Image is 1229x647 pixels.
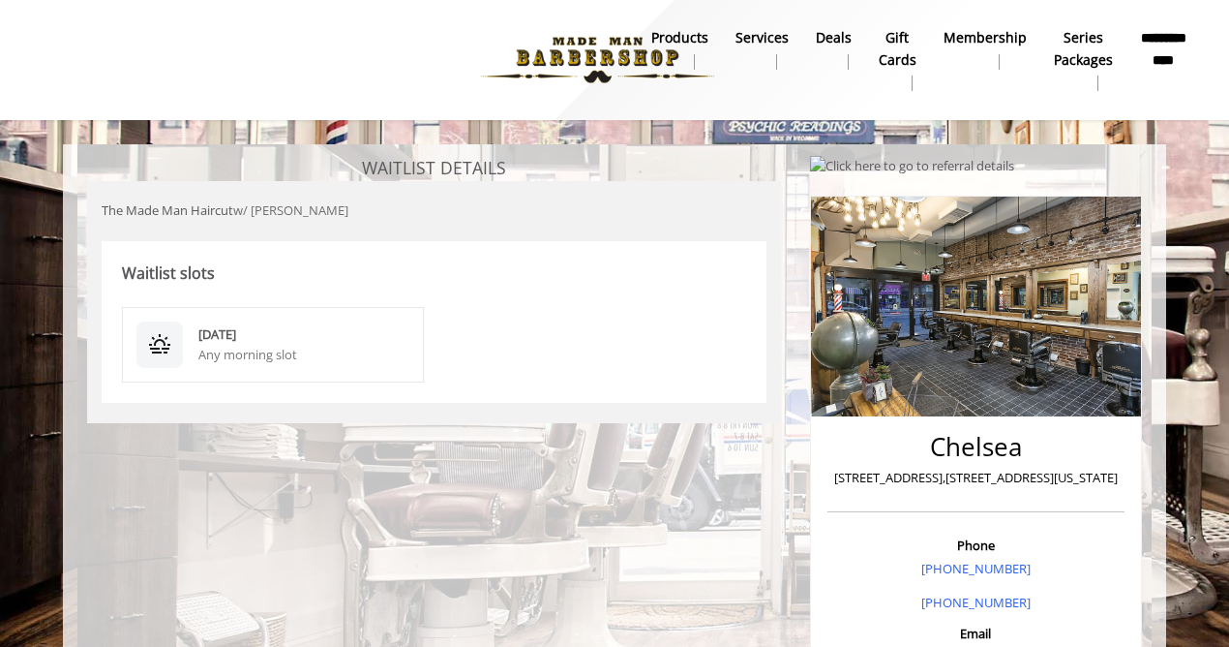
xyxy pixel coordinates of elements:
div: Waitlist slots [102,241,766,287]
a: [PHONE_NUMBER] [921,594,1031,611]
span: The Made Man Haircut [102,201,233,219]
img: Made Man Barbershop logo [465,7,731,113]
h2: Chelsea [832,433,1120,461]
a: DealsDeals [802,24,865,75]
b: gift cards [879,27,916,71]
a: Series packagesSeries packages [1040,24,1126,96]
b: Series packages [1054,27,1113,71]
b: Deals [816,27,852,48]
img: Click here to go to referral details [810,156,1014,176]
p: [STREET_ADDRESS],[STREET_ADDRESS][US_STATE] [832,468,1120,488]
span: w/ [PERSON_NAME] [233,201,348,219]
h3: Email [832,627,1120,640]
a: ServicesServices [722,24,802,75]
img: waitlist slot image [148,333,171,356]
a: Productsproducts [638,24,722,75]
h3: Phone [832,539,1120,552]
b: Membership [944,27,1027,48]
b: products [651,27,708,48]
b: Services [735,27,789,48]
a: MembershipMembership [930,24,1040,75]
a: Gift cardsgift cards [865,24,930,96]
div: WAITLIST DETAILS [362,154,506,181]
div: [DATE] [198,324,409,345]
div: Any morning slot [198,345,409,365]
a: [PHONE_NUMBER] [921,560,1031,577]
